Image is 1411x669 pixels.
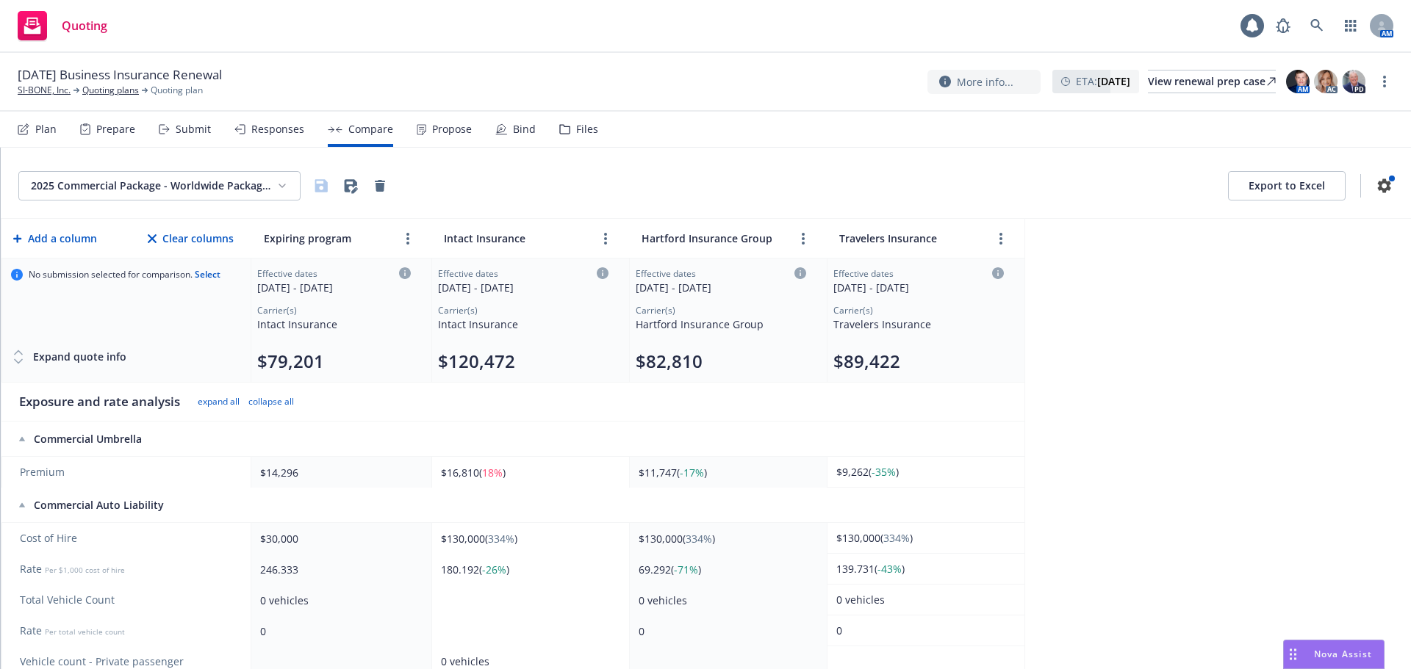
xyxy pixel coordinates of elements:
[176,123,211,135] div: Submit
[19,432,237,446] div: Commercial Umbrella
[686,532,712,546] span: 334%
[20,654,236,669] span: Vehicle count - Private passenger
[260,228,393,249] input: Expiring program
[636,317,806,332] div: Hartford Insurance Group
[438,304,608,317] div: Carrier(s)
[1302,11,1332,40] a: Search
[639,593,812,608] div: 0 vehicles
[438,267,608,295] div: Click to edit column carrier quote details
[836,592,1010,607] div: 0 vehicles
[438,350,515,373] button: $120,472
[1076,73,1130,89] span: ETA :
[636,267,806,280] div: Effective dates
[794,230,812,247] a: more
[257,350,324,373] button: $79,201
[260,593,417,608] div: 0 vehicles
[482,466,503,480] span: 18%
[151,84,203,97] span: Quoting plan
[680,466,704,480] span: -17%
[576,123,598,135] div: Files
[145,224,237,253] button: Clear columns
[927,70,1041,94] button: More info...
[257,267,411,280] div: Effective dates
[438,317,608,332] div: Intact Insurance
[440,228,591,249] input: Intact Insurance
[1284,640,1302,668] div: Drag to move
[836,562,905,576] span: 139.731 ( )
[20,593,236,607] span: Total Vehicle Count
[833,350,1004,373] div: Total premium (click to edit billing info)
[11,342,126,372] button: Expand quote info
[20,623,236,638] span: Rate
[82,84,139,97] a: Quoting plans
[18,66,222,84] span: [DATE] Business Insurance Renewal
[1097,74,1130,88] strong: [DATE]
[62,20,107,32] span: Quoting
[10,224,100,253] button: Add a column
[488,532,514,546] span: 334%
[260,465,417,480] div: $14,296
[883,531,910,545] span: 334%
[29,269,220,281] span: No submission selected for comparison.
[638,228,789,249] input: Hartford Insurance Group
[20,531,236,546] span: Cost of Hire
[251,123,304,135] div: Responses
[399,230,417,247] a: more
[636,280,806,295] div: [DATE] - [DATE]
[257,304,411,317] div: Carrier(s)
[20,562,236,576] span: Rate
[836,531,913,545] span: $130,000 ( )
[260,531,417,546] div: $30,000
[1376,73,1393,90] a: more
[257,317,411,332] div: Intact Insurance
[20,465,236,480] span: Premium
[441,654,614,669] div: 0 vehicles
[1286,70,1310,93] img: photo
[836,465,899,479] span: $9,262 ( )
[513,123,536,135] div: Bind
[636,350,806,373] div: Total premium (click to edit billing info)
[833,267,1004,295] div: Click to edit column carrier quote details
[836,228,986,249] input: Travelers Insurance
[872,465,896,479] span: -35%
[992,230,1010,247] a: more
[260,562,417,577] div: 246.333
[348,123,393,135] div: Compare
[639,563,701,576] span: 69.292 ( )
[45,626,125,637] span: Per total vehicle count
[1148,70,1276,93] a: View renewal prep case
[96,123,135,135] div: Prepare
[31,178,270,193] div: 2025 Commercial Package - Worldwide Package Incl Auto & Umbrella
[438,350,608,373] div: Total premium (click to edit billing info)
[12,5,113,46] a: Quoting
[19,393,180,411] div: Exposure and rate analysis
[18,171,301,200] button: 2025 Commercial Package - Worldwide Package Incl Auto & Umbrella
[833,304,1004,317] div: Carrier(s)
[1228,171,1346,200] button: Export to Excel
[482,563,506,576] span: -26%
[1314,648,1372,660] span: Nova Assist
[597,230,614,247] a: more
[432,123,472,135] div: Propose
[957,74,1013,90] span: More info...
[636,267,806,295] div: Click to edit column carrier quote details
[248,396,294,408] button: collapse all
[19,498,237,513] div: Commercial Auto Liability
[35,123,57,135] div: Plan
[45,565,125,575] span: Per $1,000 cost of hire
[639,466,707,480] span: $11,747 ( )
[257,350,411,373] div: Total premium (click to edit billing info)
[639,623,812,639] div: 0
[441,563,509,576] span: 180.192 ( )
[836,623,1010,638] div: 0
[1342,70,1365,93] img: photo
[441,466,506,480] span: $16,810 ( )
[198,396,240,408] button: expand all
[438,267,608,280] div: Effective dates
[260,623,417,639] div: 0
[636,304,806,317] div: Carrier(s)
[674,563,698,576] span: -71%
